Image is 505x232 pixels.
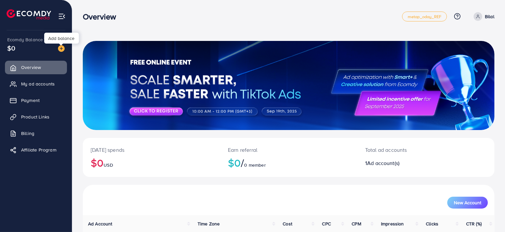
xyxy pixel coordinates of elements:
[5,94,67,107] a: Payment
[5,127,67,140] a: Billing
[7,9,51,19] img: logo
[83,12,121,21] h3: Overview
[426,220,438,227] span: Clicks
[447,197,488,209] button: New Account
[5,110,67,123] a: Product Links
[367,159,399,167] span: Ad account(s)
[283,220,292,227] span: Cost
[228,156,349,169] h2: $0
[104,162,113,168] span: USD
[5,143,67,156] a: Affiliate Program
[466,220,482,227] span: CTR (%)
[471,12,494,21] a: Bilal
[21,130,34,137] span: Billing
[408,15,441,19] span: metap_oday_REF
[352,220,361,227] span: CPM
[228,146,349,154] p: Earn referral
[485,13,494,20] p: Bilal
[21,114,49,120] span: Product Links
[365,160,452,166] h2: 1
[244,162,266,168] span: 0 member
[241,155,244,170] span: /
[58,45,65,52] img: image
[322,220,331,227] span: CPC
[198,220,220,227] span: Time Zone
[21,81,55,87] span: My ad accounts
[21,64,41,71] span: Overview
[88,220,112,227] span: Ad Account
[91,156,212,169] h2: $0
[365,146,452,154] p: Total ad accounts
[5,61,67,74] a: Overview
[7,36,43,43] span: Ecomdy Balance
[381,220,404,227] span: Impression
[21,97,40,104] span: Payment
[454,200,481,205] span: New Account
[7,43,15,53] span: $0
[21,147,56,153] span: Affiliate Program
[477,202,500,227] iframe: Chat
[402,12,447,21] a: metap_oday_REF
[58,13,66,20] img: menu
[44,33,79,44] div: Add balance
[5,77,67,90] a: My ad accounts
[91,146,212,154] p: [DATE] spends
